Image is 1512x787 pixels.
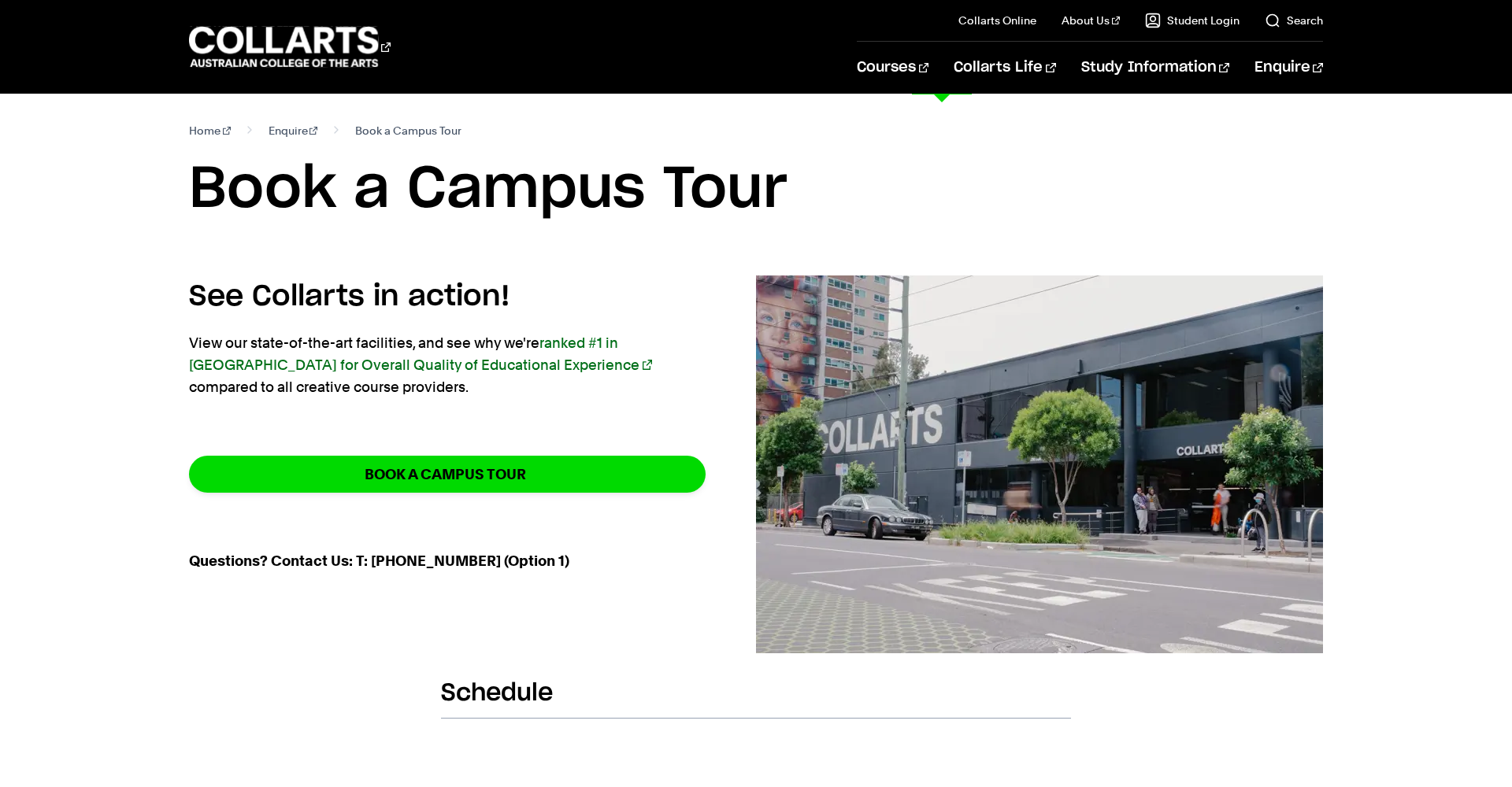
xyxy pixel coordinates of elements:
[189,154,1323,225] h1: Book a Campus Tour
[857,42,928,94] a: Courses
[441,678,1071,719] h2: Schedule
[189,332,706,398] p: View our state-of-the-art facilities, and see why we're compared to all creative course providers.
[1265,13,1323,28] a: Search
[269,120,318,142] a: Enquire
[189,456,706,493] a: BOOK A CAMPUS TOUR
[189,552,569,569] strong: Questions? Contact Us: T: [PHONE_NUMBER] (Option 1)
[1254,42,1323,94] a: Enquire
[189,120,231,142] a: Home
[954,42,1055,94] a: Collarts Life
[1081,42,1229,94] a: Study Information
[355,120,461,142] span: Book a Campus Tour
[1062,13,1120,28] a: About Us
[1145,13,1240,28] a: Student Login
[958,13,1036,28] a: Collarts Online
[189,24,391,69] div: Go to homepage
[365,465,526,483] strong: BOOK A CAMPUS TOUR
[189,275,706,318] h4: See Collarts in action!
